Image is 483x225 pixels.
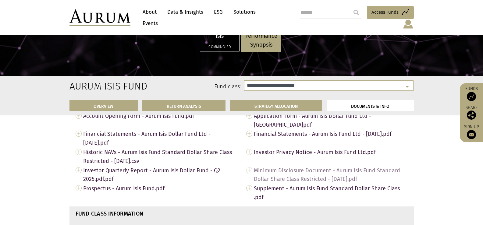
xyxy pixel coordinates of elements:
[463,86,480,101] a: Funds
[230,6,259,18] a: Solutions
[254,147,408,157] span: Investor Privacy Notice - Aurum Isis Fund Ltd.pdf
[140,18,158,29] a: Events
[83,166,237,184] span: Investor Quarterly Report - Aurum Isis Dollar Fund - Q2 2025.pdf.pdf
[211,6,226,18] a: ESG
[371,9,399,16] span: Access Funds
[367,6,414,19] a: Access Funds
[467,111,476,120] img: Share this post
[254,166,408,184] span: Minimum Disclosure Document - Aurum Isis Fund Standard Dollar Share Class Restricted - [DATE].pdf
[69,9,130,26] img: Aurum
[254,184,408,202] span: Supplement - Aurum Isis Fund Standard Dollar Share Class .pdf
[128,83,241,91] label: Fund class:
[403,19,414,29] img: account-icon.svg
[467,130,476,139] img: Sign up to our newsletter
[230,100,322,111] a: STRATEGY ALLOCATION
[350,6,362,19] input: Submit
[142,100,226,111] a: RETURN ANALYSIS
[83,129,237,147] span: Financial Statements - Aurum Isis Dollar Fund Ltd - [DATE].pdf
[140,6,160,18] a: About
[164,6,206,18] a: Data & Insights
[83,111,237,121] span: Account Opening Form - Aurum Isis Fund.pdf
[463,124,480,139] a: Sign up
[204,32,235,40] p: Isis
[463,106,480,120] div: Share
[83,184,237,193] span: Prospectus - Aurum Isis Fund.pdf
[254,129,408,139] span: Financial Statements - Aurum Isis Fund Ltd - [DATE].pdf
[69,100,138,111] a: OVERVIEW
[69,80,119,92] h2: Aurum Isis Fund
[467,92,476,101] img: Access Funds
[204,45,235,49] h5: Commingled
[83,147,237,166] span: Historic NAVs - Aurum Isis Fund Standard Dollar Share Class Restricted - [DATE].csv
[245,32,277,49] p: Performance Synopsis
[254,111,408,129] span: Application Form - Aurum Isis Dollar Fund Ltd - [GEOGRAPHIC_DATA]pdf
[76,210,144,217] strong: FUND CLASS INFORMATION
